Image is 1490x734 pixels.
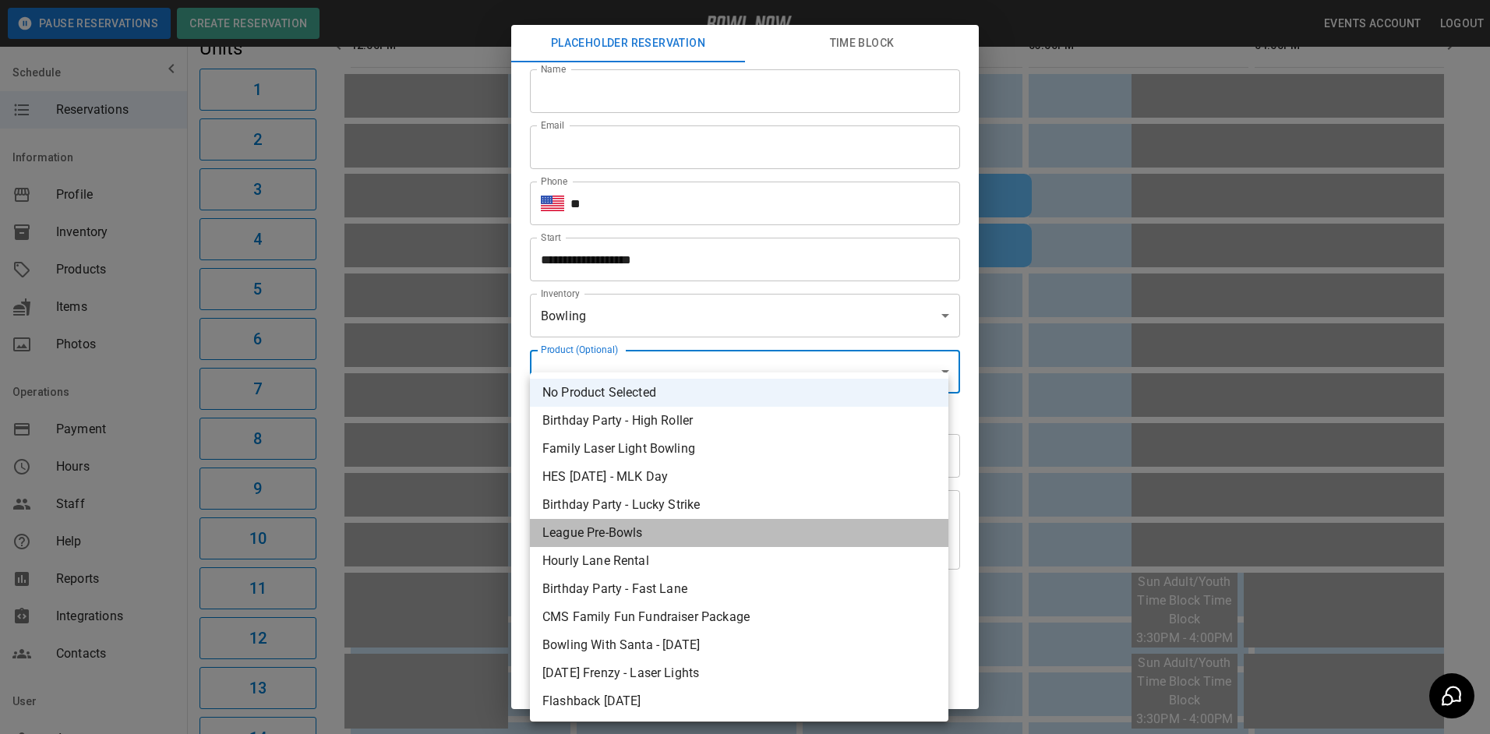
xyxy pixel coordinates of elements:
li: CMS Family Fun Fundraiser Package [530,603,948,631]
li: Birthday Party - Fast Lane [530,575,948,603]
li: Birthday Party - High Roller [530,407,948,435]
li: Birthday Party - Lucky Strike [530,491,948,519]
li: Hourly Lane Rental [530,547,948,575]
li: [DATE] Frenzy - Laser Lights [530,659,948,687]
li: Bowling With Santa - [DATE] [530,631,948,659]
li: No Product Selected [530,379,948,407]
li: HES [DATE] - MLK Day [530,463,948,491]
li: League Pre-Bowls [530,519,948,547]
li: Flashback [DATE] [530,687,948,715]
li: Family Laser Light Bowling [530,435,948,463]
